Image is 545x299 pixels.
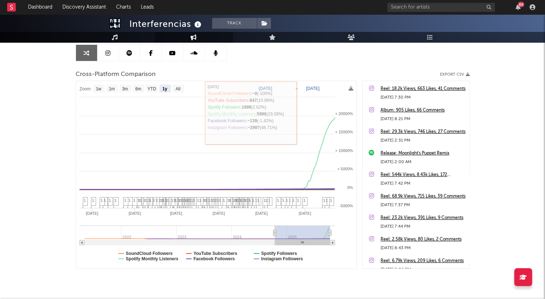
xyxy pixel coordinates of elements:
span: 1 [197,198,199,203]
span: 1 [264,198,266,203]
text: Instagram Followers [261,256,303,261]
text: 6m [135,86,141,91]
div: [DATE] 7:30 PM [381,93,466,102]
span: 1 [160,198,162,203]
span: 2 [241,198,243,203]
div: Album: 905 Likes, 66 Comments [381,106,466,115]
text: [DATE] [128,211,141,215]
text: YouTube Subscribers [193,251,237,256]
span: 1 [292,198,295,203]
text: Spotify Monthly Listeners [126,256,178,261]
text: 3m [122,86,128,91]
div: [DATE] 8:43 PM [381,244,466,252]
span: 1 [323,198,325,203]
text: Zoom [80,86,91,91]
span: 1 [239,198,241,203]
text: [DATE] [259,86,272,91]
a: Reel: 68.9k Views, 715 Likes, 39 Comments [381,192,466,201]
span: 1 [133,198,135,203]
input: Search for artists [387,3,495,12]
div: 84 [518,2,524,7]
span: 1 [173,198,176,203]
div: Reel: 544k Views, 8.43k Likes, 172 Comments [381,171,466,179]
a: Reel: 2.58k Views, 80 Likes, 2 Comments [381,235,466,244]
text: YTD [147,86,156,91]
text: [DATE] [86,211,98,215]
span: 1 [205,198,207,203]
span: 1 [180,198,182,203]
span: Cross-Platform Comparison [76,70,156,79]
text: + 15000% [335,130,353,134]
text: Facebook Followers [193,256,235,261]
span: 1 [92,198,94,203]
span: 1 [140,198,142,203]
span: 1 [248,198,250,203]
div: [DATE] 8:21 PM [381,115,466,123]
span: 1 [229,198,231,203]
span: 1 [149,198,151,203]
div: [DATE] 7:42 PM [381,179,466,188]
span: 1 [227,198,229,203]
span: 1 [168,198,170,203]
span: 1 [289,198,291,203]
span: 1 [330,198,332,203]
span: 1 [257,198,259,203]
span: 1 [243,198,245,203]
text: [DATE] [298,211,311,215]
span: 1 [282,198,285,203]
span: 3 [210,198,212,203]
span: 2 [159,198,161,203]
span: 1 [238,198,240,203]
a: Reel: 29.3k Views, 746 Likes, 27 Comments [381,128,466,136]
span: 1 [104,198,106,203]
span: 1 [219,198,221,203]
text: All [175,86,180,91]
span: 1 [232,198,234,203]
text: + 20000% [335,111,353,116]
span: 1 [191,198,193,203]
text: → [294,86,298,91]
span: 1 [143,198,145,203]
span: 2 [212,198,214,203]
div: [DATE] 7:44 PM [381,222,466,231]
text: 1m [109,86,115,91]
span: 1 [138,198,140,203]
span: 2 [156,198,158,203]
span: 2 [162,198,164,203]
span: 1 [297,198,299,203]
div: [DATE] 8:06 PM [381,265,466,274]
span: 1 [208,198,210,203]
span: 1 [203,198,205,203]
a: Release: Moonlight's Puppet Remix [381,149,466,158]
span: 1 [165,198,167,203]
span: 1 [166,198,168,203]
text: + 10000% [335,148,353,153]
text: [DATE] [170,211,182,215]
span: 2 [193,198,195,203]
span: 1 [286,198,288,203]
text: 0% [347,185,353,190]
span: 1 [199,198,201,203]
span: 1 [115,198,117,203]
text: SoundCloud Followers [126,251,173,256]
span: 1 [217,198,219,203]
span: 2 [215,198,217,203]
span: 1 [255,198,257,203]
span: 1 [223,198,225,203]
text: [DATE] [306,86,320,91]
text: + 5000% [337,167,353,171]
span: 1 [252,198,254,203]
button: 84 [516,4,521,10]
span: 4 [186,198,188,203]
div: Reel: 6.79k Views, 209 Likes, 6 Comments [381,257,466,265]
a: Reel: 18.2k Views, 663 Likes, 41 Comments [381,85,466,93]
a: Reel: 23.2k Views, 391 Likes, 9 Comments [381,214,466,222]
text: [DATE] [255,211,268,215]
text: 1w [96,86,101,91]
span: 2 [234,198,236,203]
button: Export CSV [440,72,470,77]
span: 1 [146,198,148,203]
